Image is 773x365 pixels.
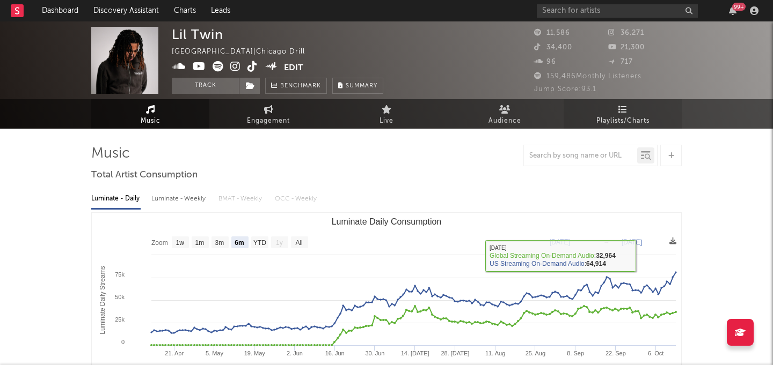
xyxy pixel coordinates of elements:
text: 50k [115,294,125,300]
div: Lil Twin [172,27,223,42]
span: Audience [488,115,521,128]
input: Search for artists [537,4,698,18]
text: 11. Aug [485,350,505,356]
span: Music [141,115,161,128]
span: 717 [608,58,633,65]
span: Benchmark [280,80,321,93]
text: [DATE] [622,239,642,246]
a: Live [327,99,446,129]
text: 1m [195,239,205,247]
button: 99+ [729,6,736,15]
text: 1y [276,239,283,247]
text: Luminate Daily Streams [99,266,106,334]
text: 25k [115,316,125,323]
text: 28. [DATE] [441,350,469,356]
div: Luminate - Weekly [151,190,208,208]
text: 5. May [206,350,224,356]
text: 3m [215,239,224,247]
text: 0 [121,339,125,345]
text: 6. Oct [648,350,663,356]
div: Luminate - Daily [91,190,141,208]
text: 1w [176,239,185,247]
span: Engagement [247,115,290,128]
text: → [603,239,610,246]
input: Search by song name or URL [524,152,637,160]
span: 11,586 [534,29,570,36]
span: Summary [346,83,377,89]
a: Audience [446,99,564,129]
span: Jump Score: 93.1 [534,86,596,93]
text: 21. Apr [165,350,184,356]
a: Music [91,99,209,129]
text: All [295,239,302,247]
div: 99 + [732,3,746,11]
span: 36,271 [608,29,644,36]
button: Edit [284,61,303,75]
div: [GEOGRAPHIC_DATA] | Chicago Drill [172,46,317,58]
text: 6m [235,239,244,247]
text: Luminate Daily Consumption [332,217,442,226]
button: Summary [332,78,383,94]
text: YTD [253,239,266,247]
text: 2. Jun [287,350,303,356]
span: 21,300 [608,44,645,51]
span: 159,486 Monthly Listeners [534,73,641,80]
span: 34,400 [534,44,572,51]
text: 22. Sep [606,350,626,356]
span: Live [380,115,393,128]
span: 96 [534,58,556,65]
text: Zoom [151,239,168,247]
a: Benchmark [265,78,327,94]
a: Engagement [209,99,327,129]
text: 14. [DATE] [401,350,429,356]
text: 30. Jun [365,350,384,356]
text: 8. Sep [567,350,584,356]
span: Total Artist Consumption [91,169,198,182]
span: Playlists/Charts [596,115,650,128]
text: 16. Jun [325,350,345,356]
text: 19. May [244,350,266,356]
text: 75k [115,271,125,278]
a: Playlists/Charts [564,99,682,129]
text: [DATE] [550,239,570,246]
text: 25. Aug [526,350,545,356]
button: Track [172,78,239,94]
